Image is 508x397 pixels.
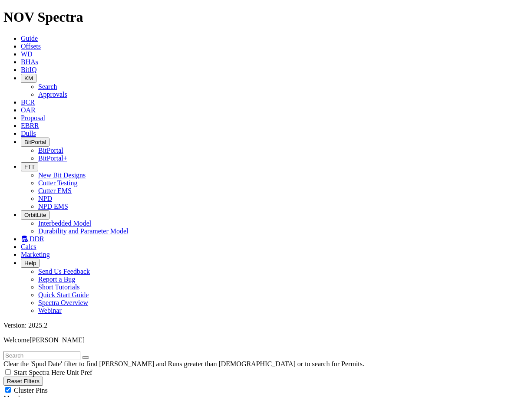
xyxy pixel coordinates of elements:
[21,35,38,42] a: Guide
[14,387,48,394] span: Cluster Pins
[21,50,33,58] a: WD
[38,299,88,306] a: Spectra Overview
[24,75,33,82] span: KM
[38,187,72,194] a: Cutter EMS
[3,336,505,344] p: Welcome
[38,227,129,235] a: Durability and Parameter Model
[21,130,36,137] a: Dulls
[21,138,49,147] button: BitPortal
[21,114,45,121] a: Proposal
[21,235,44,243] a: DDR
[38,83,57,90] a: Search
[38,154,67,162] a: BitPortal+
[21,122,39,129] a: EBRR
[3,9,505,25] h1: NOV Spectra
[38,268,90,275] a: Send Us Feedback
[24,139,46,145] span: BitPortal
[38,203,68,210] a: NPD EMS
[21,98,35,106] a: BCR
[21,210,49,220] button: OrbitLite
[38,291,89,299] a: Quick Start Guide
[38,91,67,98] a: Approvals
[21,259,40,268] button: Help
[30,336,85,344] span: [PERSON_NAME]
[14,369,65,376] span: Start Spectra Here
[5,369,11,375] input: Start Spectra Here
[21,251,50,258] a: Marketing
[3,377,43,386] button: Reset Filters
[38,179,78,187] a: Cutter Testing
[38,147,63,154] a: BitPortal
[21,162,38,171] button: FTT
[3,351,80,360] input: Search
[3,360,364,367] span: Clear the 'Spud Date' filter to find [PERSON_NAME] and Runs greater than [DEMOGRAPHIC_DATA] or to...
[66,369,92,376] span: Unit Pref
[38,195,52,202] a: NPD
[21,243,36,250] a: Calcs
[38,283,80,291] a: Short Tutorials
[38,220,91,227] a: Interbedded Model
[38,171,86,179] a: New Bit Designs
[21,74,36,83] button: KM
[24,164,35,170] span: FTT
[3,322,505,329] div: Version: 2025.2
[24,260,36,266] span: Help
[30,235,44,243] span: DDR
[21,106,36,114] a: OAR
[24,212,46,218] span: OrbitLite
[21,58,38,66] a: BHAs
[38,276,75,283] a: Report a Bug
[21,43,41,50] a: Offsets
[38,307,62,314] a: Webinar
[21,66,36,73] a: BitIQ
